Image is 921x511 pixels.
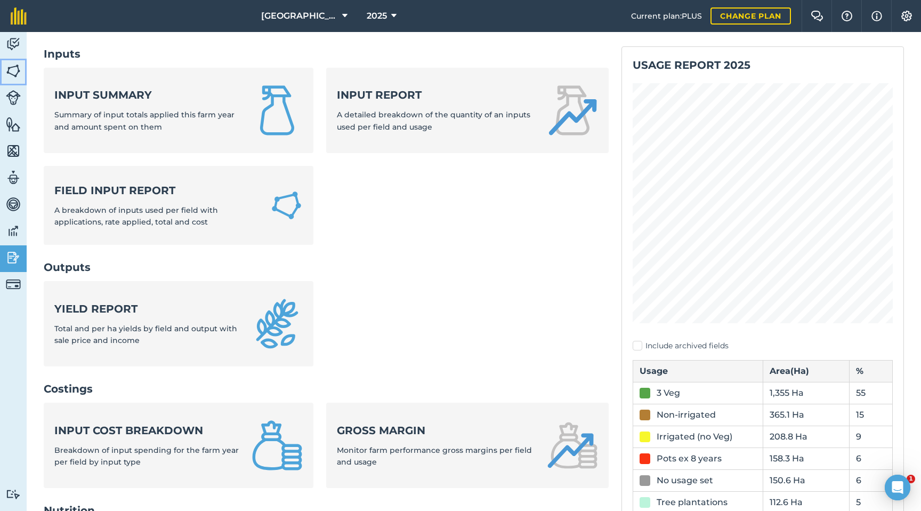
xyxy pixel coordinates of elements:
img: Gross margin [547,420,598,471]
div: Pots ex 8 years [657,452,722,465]
img: svg+xml;base64,PD94bWwgdmVyc2lvbj0iMS4wIiBlbmNvZGluZz0idXRmLTgiPz4KPCEtLSBHZW5lcmF0b3I6IEFkb2JlIE... [6,196,21,212]
strong: Yield report [54,301,239,316]
strong: Input report [337,87,534,102]
div: Irrigated (no Veg) [657,430,732,443]
span: A breakdown of inputs used per field with applications, rate applied, total and cost [54,205,218,227]
img: Input report [547,85,598,136]
span: A detailed breakdown of the quantity of an inputs used per field and usage [337,110,530,131]
th: Usage [633,360,763,382]
div: Tree plantations [657,496,728,509]
span: 1 [907,475,915,483]
h2: Outputs [44,260,609,275]
label: Include archived fields [633,340,893,352]
img: Field Input Report [270,188,303,222]
img: svg+xml;base64,PD94bWwgdmVyc2lvbj0iMS4wIiBlbmNvZGluZz0idXRmLTgiPz4KPCEtLSBHZW5lcmF0b3I6IEFkb2JlIE... [6,489,21,499]
img: svg+xml;base64,PHN2ZyB4bWxucz0iaHR0cDovL3d3dy53My5vcmcvMjAwMC9zdmciIHdpZHRoPSI1NiIgaGVpZ2h0PSI2MC... [6,143,21,159]
td: 9 [849,426,892,448]
img: Input summary [252,85,303,136]
h2: Costings [44,381,609,396]
td: 1,355 Ha [763,382,849,404]
img: svg+xml;base64,PD94bWwgdmVyc2lvbj0iMS4wIiBlbmNvZGluZz0idXRmLTgiPz4KPCEtLSBHZW5lcmF0b3I6IEFkb2JlIE... [6,250,21,266]
a: Input reportA detailed breakdown of the quantity of an inputs used per field and usage [326,68,609,153]
span: [GEOGRAPHIC_DATA] [261,10,338,22]
strong: Input summary [54,87,239,102]
img: svg+xml;base64,PD94bWwgdmVyc2lvbj0iMS4wIiBlbmNvZGluZz0idXRmLTgiPz4KPCEtLSBHZW5lcmF0b3I6IEFkb2JlIE... [6,90,21,105]
td: 6 [849,469,892,491]
a: Input summarySummary of input totals applied this farm year and amount spent on them [44,68,313,153]
th: Area ( Ha ) [763,360,849,382]
img: svg+xml;base64,PHN2ZyB4bWxucz0iaHR0cDovL3d3dy53My5vcmcvMjAwMC9zdmciIHdpZHRoPSI1NiIgaGVpZ2h0PSI2MC... [6,63,21,79]
img: svg+xml;base64,PHN2ZyB4bWxucz0iaHR0cDovL3d3dy53My5vcmcvMjAwMC9zdmciIHdpZHRoPSI1NiIgaGVpZ2h0PSI2MC... [6,116,21,132]
img: svg+xml;base64,PD94bWwgdmVyc2lvbj0iMS4wIiBlbmNvZGluZz0idXRmLTgiPz4KPCEtLSBHZW5lcmF0b3I6IEFkb2JlIE... [6,277,21,292]
h2: Usage report 2025 [633,58,893,73]
img: A cog icon [900,11,913,21]
td: 158.3 Ha [763,448,849,469]
a: Yield reportTotal and per ha yields by field and output with sale price and income [44,281,313,366]
div: 3 Veg [657,387,680,400]
strong: Field Input Report [54,183,257,198]
a: Gross marginMonitor farm performance gross margins per field and usage [326,403,609,488]
div: Open Intercom Messenger [885,475,910,500]
td: 15 [849,404,892,426]
a: Field Input ReportA breakdown of inputs used per field with applications, rate applied, total and... [44,166,313,245]
td: 150.6 Ha [763,469,849,491]
td: 6 [849,448,892,469]
img: svg+xml;base64,PD94bWwgdmVyc2lvbj0iMS4wIiBlbmNvZGluZz0idXRmLTgiPz4KPCEtLSBHZW5lcmF0b3I6IEFkb2JlIE... [6,223,21,239]
span: Breakdown of input spending for the farm year per field by input type [54,445,239,467]
img: svg+xml;base64,PD94bWwgdmVyc2lvbj0iMS4wIiBlbmNvZGluZz0idXRmLTgiPz4KPCEtLSBHZW5lcmF0b3I6IEFkb2JlIE... [6,170,21,186]
img: Input cost breakdown [252,420,303,471]
td: 55 [849,382,892,404]
td: 208.8 Ha [763,426,849,448]
img: svg+xml;base64,PHN2ZyB4bWxucz0iaHR0cDovL3d3dy53My5vcmcvMjAwMC9zdmciIHdpZHRoPSIxNyIgaGVpZ2h0PSIxNy... [871,10,882,22]
a: Input cost breakdownBreakdown of input spending for the farm year per field by input type [44,403,313,488]
strong: Input cost breakdown [54,423,239,438]
span: Current plan : PLUS [631,10,702,22]
td: 365.1 Ha [763,404,849,426]
span: Summary of input totals applied this farm year and amount spent on them [54,110,235,131]
img: A question mark icon [841,11,853,21]
img: fieldmargin Logo [11,7,27,25]
strong: Gross margin [337,423,534,438]
th: % [849,360,892,382]
img: Two speech bubbles overlapping with the left bubble in the forefront [811,11,823,21]
span: 2025 [367,10,387,22]
a: Change plan [710,7,791,25]
h2: Inputs [44,46,609,61]
img: svg+xml;base64,PD94bWwgdmVyc2lvbj0iMS4wIiBlbmNvZGluZz0idXRmLTgiPz4KPCEtLSBHZW5lcmF0b3I6IEFkb2JlIE... [6,36,21,52]
span: Total and per ha yields by field and output with sale price and income [54,324,237,345]
span: Monitor farm performance gross margins per field and usage [337,445,532,467]
div: No usage set [657,474,713,487]
img: Yield report [252,298,303,349]
div: Non-irrigated [657,409,716,421]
